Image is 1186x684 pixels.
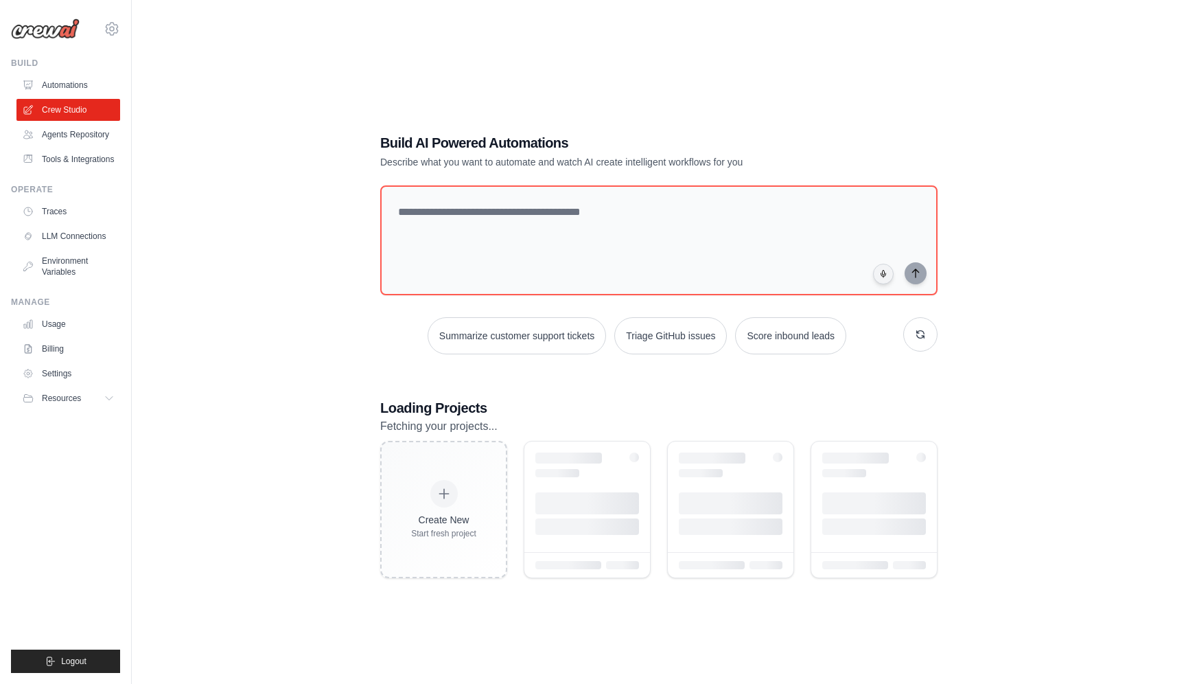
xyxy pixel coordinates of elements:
a: Settings [16,363,120,385]
button: Resources [16,387,120,409]
a: Automations [16,74,120,96]
div: Start fresh project [411,528,476,539]
div: Create New [411,513,476,527]
button: Triage GitHub issues [614,317,727,354]
h3: Loading Projects [380,398,938,418]
h1: Build AI Powered Automations [380,133,841,152]
a: Tools & Integrations [16,148,120,170]
div: Manage [11,297,120,308]
p: Describe what you want to automate and watch AI create intelligent workflows for you [380,155,841,169]
p: Fetching your projects... [380,418,938,435]
span: Resources [42,393,81,404]
img: Logo [11,19,80,39]
button: Logout [11,650,120,673]
a: Usage [16,313,120,335]
span: Logout [61,656,86,667]
button: Summarize customer support tickets [428,317,606,354]
button: Score inbound leads [735,317,846,354]
a: Agents Repository [16,124,120,146]
a: LLM Connections [16,225,120,247]
div: Build [11,58,120,69]
button: Click to speak your automation idea [873,264,894,284]
a: Billing [16,338,120,360]
div: Operate [11,184,120,195]
button: Get new suggestions [903,317,938,352]
a: Environment Variables [16,250,120,283]
a: Traces [16,201,120,223]
a: Crew Studio [16,99,120,121]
